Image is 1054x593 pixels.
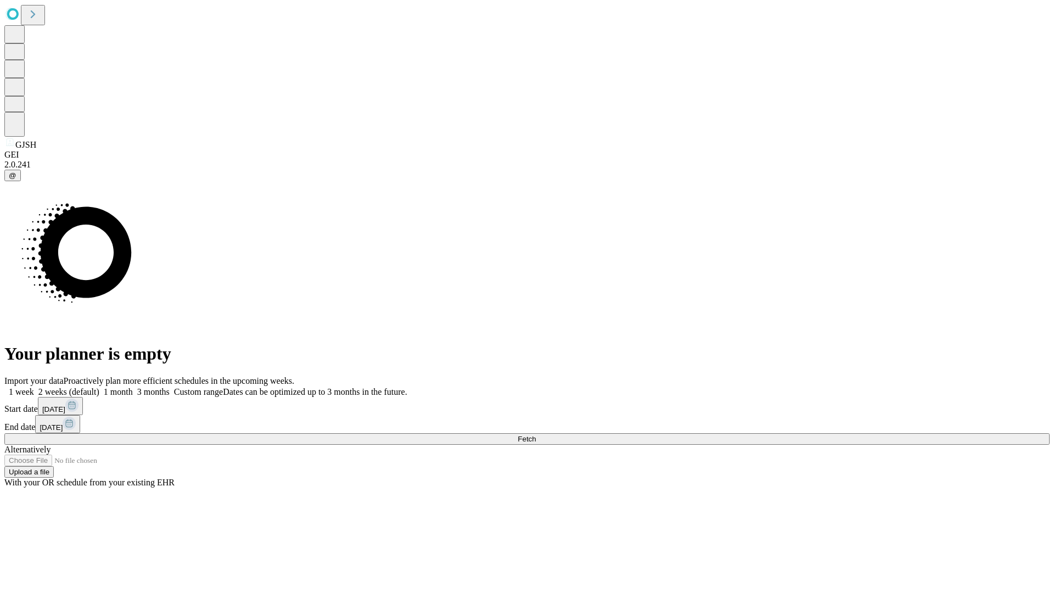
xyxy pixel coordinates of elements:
button: @ [4,170,21,181]
span: Alternatively [4,445,51,454]
span: [DATE] [42,405,65,413]
button: Upload a file [4,466,54,478]
div: GEI [4,150,1050,160]
span: 1 month [104,387,133,396]
button: [DATE] [35,415,80,433]
span: With your OR schedule from your existing EHR [4,478,175,487]
span: Dates can be optimized up to 3 months in the future. [223,387,407,396]
span: Import your data [4,376,64,385]
button: [DATE] [38,397,83,415]
h1: Your planner is empty [4,344,1050,364]
div: Start date [4,397,1050,415]
div: 2.0.241 [4,160,1050,170]
span: Proactively plan more efficient schedules in the upcoming weeks. [64,376,294,385]
span: Fetch [518,435,536,443]
span: 1 week [9,387,34,396]
span: GJSH [15,140,36,149]
span: @ [9,171,16,180]
span: 3 months [137,387,170,396]
button: Fetch [4,433,1050,445]
div: End date [4,415,1050,433]
span: 2 weeks (default) [38,387,99,396]
span: [DATE] [40,423,63,432]
span: Custom range [174,387,223,396]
